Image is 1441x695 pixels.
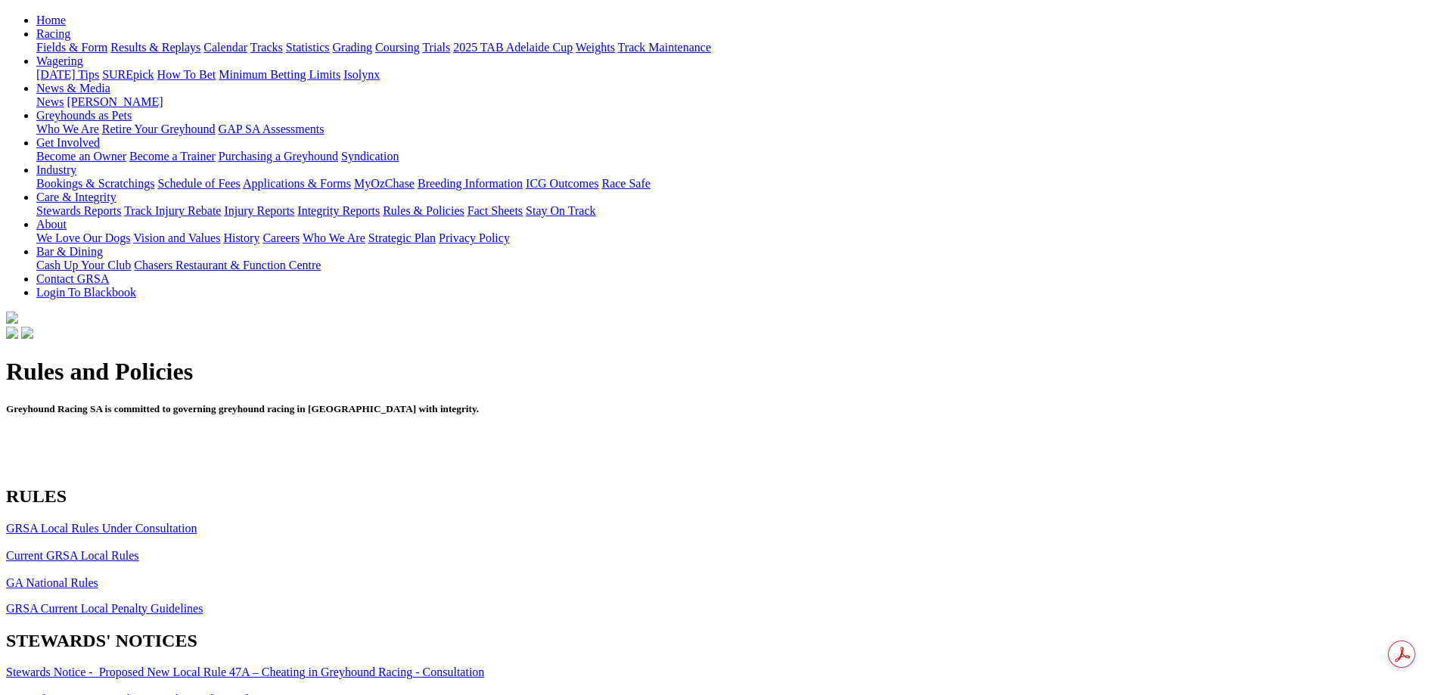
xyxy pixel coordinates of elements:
img: facebook.svg [6,327,18,339]
a: Stewards Reports [36,204,121,217]
h2: STEWARDS' NOTICES [6,631,1435,651]
a: [DATE] Tips [36,68,99,81]
a: Bookings & Scratchings [36,177,154,190]
a: Statistics [286,41,330,54]
a: Weights [576,41,615,54]
div: Bar & Dining [36,259,1435,272]
a: Greyhounds as Pets [36,109,132,122]
div: Racing [36,41,1435,54]
a: Syndication [341,150,399,163]
a: News [36,95,64,108]
a: Retire Your Greyhound [102,123,216,135]
a: Minimum Betting Limits [219,68,340,81]
a: Purchasing a Greyhound [219,150,338,163]
div: News & Media [36,95,1435,109]
a: Become an Owner [36,150,126,163]
a: Racing [36,27,70,40]
h2: RULES [6,486,1435,507]
a: Strategic Plan [368,231,436,244]
a: [PERSON_NAME] [67,95,163,108]
a: Chasers Restaurant & Function Centre [134,259,321,271]
a: Grading [333,41,372,54]
div: Industry [36,177,1435,191]
a: Fields & Form [36,41,107,54]
a: Stewards Notice - Proposed New Local Rule 47A – Cheating in Greyhound Racing - Consultation [6,666,484,678]
a: GRSA Current Local Penalty Guidelines [6,602,203,615]
a: Contact GRSA [36,272,109,285]
div: About [36,231,1435,245]
a: News & Media [36,82,110,95]
a: Schedule of Fees [157,177,240,190]
a: Breeding Information [418,177,523,190]
div: Wagering [36,68,1435,82]
a: Careers [262,231,300,244]
h5: Greyhound Racing SA is committed to governing greyhound racing in [GEOGRAPHIC_DATA] with integrity. [6,403,1435,415]
div: Get Involved [36,150,1435,163]
a: 2025 TAB Adelaide Cup [453,41,573,54]
a: Applications & Forms [243,177,351,190]
a: We Love Our Dogs [36,231,130,244]
a: Who We Are [303,231,365,244]
a: GA National Rules [6,576,98,589]
a: Isolynx [343,68,380,81]
a: Trials [422,41,450,54]
div: Care & Integrity [36,204,1435,218]
a: Home [36,14,66,26]
a: ICG Outcomes [526,177,598,190]
a: Industry [36,163,76,176]
a: Calendar [203,41,247,54]
a: SUREpick [102,68,154,81]
div: Greyhounds as Pets [36,123,1435,136]
a: Care & Integrity [36,191,116,203]
a: Fact Sheets [467,204,523,217]
a: About [36,218,67,231]
a: Results & Replays [110,41,200,54]
img: twitter.svg [21,327,33,339]
a: Coursing [375,41,420,54]
img: logo-grsa-white.png [6,312,18,324]
a: Track Injury Rebate [124,204,221,217]
a: How To Bet [157,68,216,81]
a: Login To Blackbook [36,286,136,299]
a: Tracks [250,41,283,54]
a: Become a Trainer [129,150,216,163]
a: Current GRSA Local Rules [6,549,139,562]
a: Race Safe [601,177,650,190]
a: Stay On Track [526,204,595,217]
a: Integrity Reports [297,204,380,217]
h1: Rules and Policies [6,358,1435,386]
a: Bar & Dining [36,245,103,258]
a: GAP SA Assessments [219,123,325,135]
a: Wagering [36,54,83,67]
a: Privacy Policy [439,231,510,244]
a: Rules & Policies [383,204,464,217]
a: Vision and Values [133,231,220,244]
a: History [223,231,259,244]
a: Who We Are [36,123,99,135]
a: Injury Reports [224,204,294,217]
a: GRSA Local Rules Under Consultation [6,522,197,535]
a: Cash Up Your Club [36,259,131,271]
a: Track Maintenance [618,41,711,54]
a: MyOzChase [354,177,415,190]
a: Get Involved [36,136,100,149]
